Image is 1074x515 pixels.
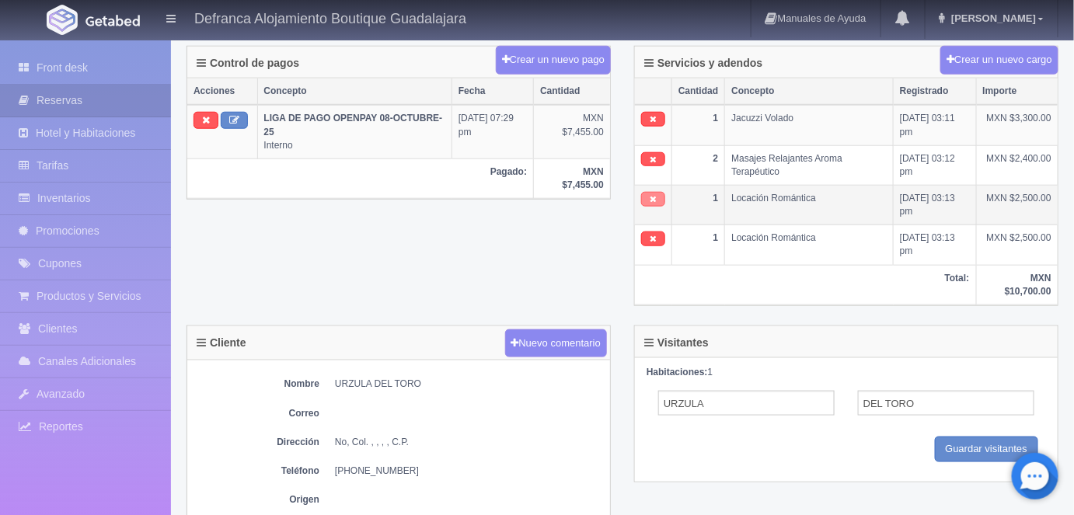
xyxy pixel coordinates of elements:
[713,113,719,124] b: 1
[257,78,452,105] th: Concepto
[940,46,1058,75] button: Crear un nuevo cargo
[647,366,1046,379] div: 1
[894,78,977,105] th: Registrado
[976,186,1058,225] td: MXN $2,500.00
[335,465,602,478] dd: [PHONE_NUMBER]
[47,5,78,35] img: Getabed
[195,493,319,506] dt: Origen
[335,378,602,391] dd: URZULA DEL TORO
[935,437,1039,462] input: Guardar visitantes
[195,436,319,449] dt: Dirección
[731,153,842,177] span: Masajes Relajantes Aroma Terapéutico
[731,193,816,204] span: Locación Romántica
[658,391,835,416] input: Nombre del Adulto
[976,145,1058,185] td: MXN $2,400.00
[858,391,1034,416] input: Apellidos del Adulto
[894,105,977,145] td: [DATE] 03:11 pm
[534,105,610,158] td: MXN $7,455.00
[976,265,1058,304] th: MXN $10,700.00
[713,232,719,243] b: 1
[976,78,1058,105] th: Importe
[452,105,533,158] td: [DATE] 07:29 pm
[257,105,452,158] td: Interno
[452,78,533,105] th: Fecha
[672,78,725,105] th: Cantidad
[195,378,319,391] dt: Nombre
[713,153,719,164] b: 2
[505,329,608,358] button: Nuevo comentario
[85,15,140,26] img: Getabed
[496,46,611,75] button: Crear un nuevo pago
[894,186,977,225] td: [DATE] 03:13 pm
[335,436,602,449] dd: No, Col. , , , , C.P.
[894,225,977,265] td: [DATE] 03:13 pm
[187,78,257,105] th: Acciones
[187,158,534,198] th: Pagado:
[976,105,1058,145] td: MXN $3,300.00
[731,232,816,243] span: Locación Romántica
[635,265,976,304] th: Total:
[644,57,762,69] h4: Servicios y adendos
[731,113,793,124] span: Jacuzzi Volado
[194,8,466,27] h4: Defranca Alojamiento Boutique Guadalajara
[894,145,977,185] td: [DATE] 03:12 pm
[197,57,299,69] h4: Control de pagos
[947,12,1036,24] span: [PERSON_NAME]
[534,158,610,198] th: MXN $7,455.00
[197,337,246,349] h4: Cliente
[264,113,443,137] b: LIGA DE PAGO OPENPAY 08-OCTUBRE-25
[713,193,719,204] b: 1
[644,337,709,349] h4: Visitantes
[195,407,319,420] dt: Correo
[976,225,1058,265] td: MXN $2,500.00
[195,465,319,478] dt: Teléfono
[725,78,894,105] th: Concepto
[647,367,708,378] strong: Habitaciones:
[534,78,610,105] th: Cantidad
